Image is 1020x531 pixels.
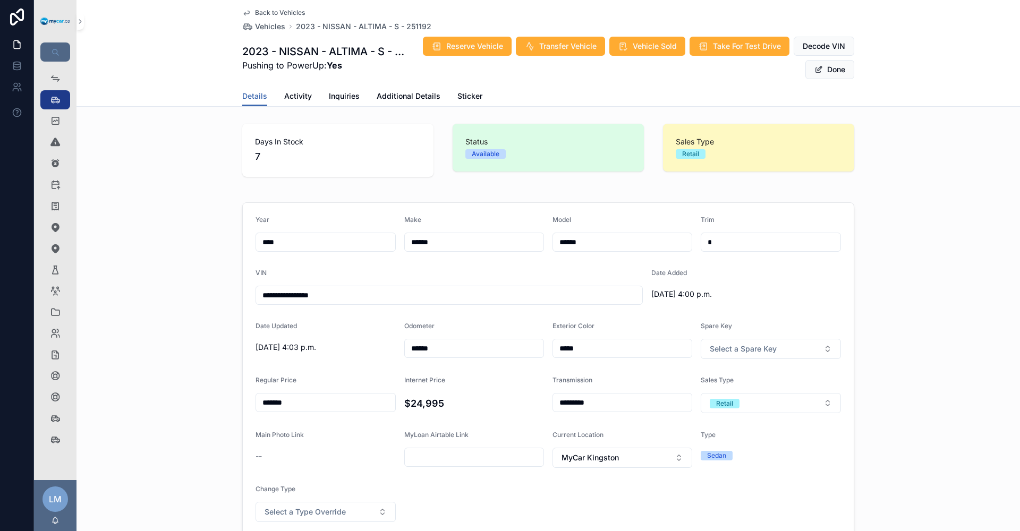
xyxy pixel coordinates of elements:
span: [DATE] 4:03 p.m. [256,342,396,353]
div: Retail [682,149,699,159]
span: Odometer [404,322,435,330]
div: Sedan [707,451,726,460]
div: Retail [716,399,733,408]
span: Reserve Vehicle [446,41,503,52]
span: Status [465,136,631,147]
a: Activity [284,87,312,108]
div: Available [472,149,499,159]
span: Current Location [552,431,603,439]
span: Sales Type [701,376,734,384]
button: Select Button [701,393,841,413]
span: Decode VIN [803,41,845,52]
span: Date Added [651,269,687,277]
span: 7 [255,149,421,164]
button: Done [805,60,854,79]
div: scrollable content [34,62,76,463]
span: Details [242,91,267,101]
span: VIN [256,269,267,277]
span: Spare Key [701,322,732,330]
button: Take For Test Drive [690,37,789,56]
span: [DATE] 4:00 p.m. [651,289,792,299]
button: Select Button [552,448,692,468]
span: Transmission [552,376,592,384]
span: Select a Type Override [265,507,346,517]
span: Exterior Color [552,322,594,330]
span: Model [552,216,571,224]
span: Additional Details [377,91,440,101]
button: Select Button [701,339,841,359]
a: Back to Vehicles [242,8,305,17]
span: Vehicle Sold [633,41,677,52]
span: Vehicles [255,21,285,32]
span: Regular Price [256,376,296,384]
button: Select Button [256,502,396,522]
span: Sales Type [676,136,841,147]
span: Main Photo Link [256,431,304,439]
span: Transfer Vehicle [539,41,597,52]
span: Sticker [457,91,482,101]
button: Reserve Vehicle [423,37,512,56]
img: App logo [40,18,70,25]
span: Inquiries [329,91,360,101]
span: Type [701,431,716,439]
span: Trim [701,216,715,224]
h1: 2023 - NISSAN - ALTIMA - S - 251192 [242,44,410,59]
h4: $24,995 [404,396,545,410]
span: Select a Spare Key [710,344,777,354]
a: Details [242,87,267,107]
span: Pushing to PowerUp: [242,59,410,72]
button: Decode VIN [794,37,854,56]
span: Back to Vehicles [255,8,305,17]
span: Days In Stock [255,136,421,147]
span: Date Updated [256,322,297,330]
button: Transfer Vehicle [516,37,605,56]
span: LM [49,493,62,506]
span: Change Type [256,485,295,493]
a: 2023 - NISSAN - ALTIMA - S - 251192 [296,21,431,32]
span: Activity [284,91,312,101]
span: -- [256,451,262,461]
span: Take For Test Drive [713,41,781,52]
span: MyCar Kingston [562,452,619,463]
span: MyLoan Airtable Link [404,431,469,439]
a: Additional Details [377,87,440,108]
button: Vehicle Sold [609,37,685,56]
span: Internet Price [404,376,445,384]
span: Make [404,216,421,224]
span: Year [256,216,269,224]
a: Vehicles [242,21,285,32]
a: Inquiries [329,87,360,108]
a: Sticker [457,87,482,108]
strong: Yes [327,60,342,71]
